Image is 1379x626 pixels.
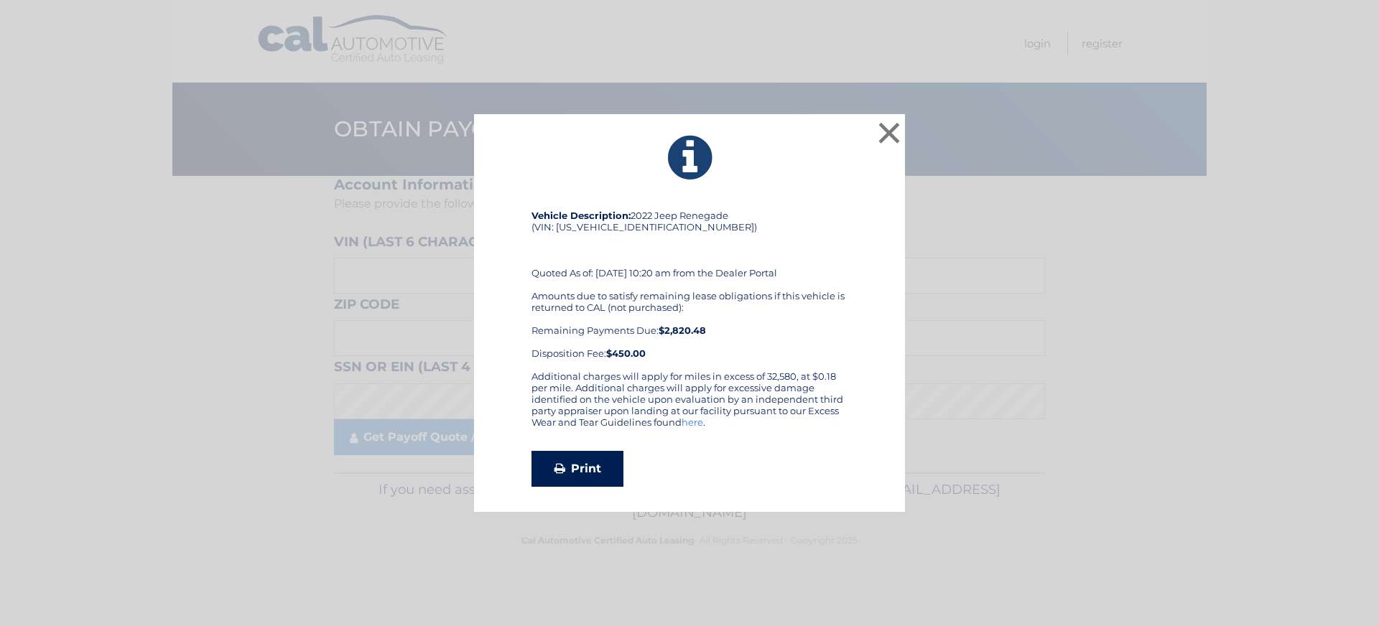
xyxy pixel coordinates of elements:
div: Amounts due to satisfy remaining lease obligations if this vehicle is returned to CAL (not purcha... [531,290,848,359]
strong: Vehicle Description: [531,210,631,221]
a: here [682,416,703,428]
strong: $450.00 [606,347,646,359]
div: Additional charges will apply for miles in excess of 32,580, at $0.18 per mile. Additional charge... [531,370,848,439]
button: × [875,118,904,147]
a: Print [531,451,623,487]
div: 2022 Jeep Renegade (VIN: [US_VEHICLE_IDENTIFICATION_NUMBER]) Quoted As of: [DATE] 10:20 am from t... [531,210,848,370]
b: $2,820.48 [659,324,706,336]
